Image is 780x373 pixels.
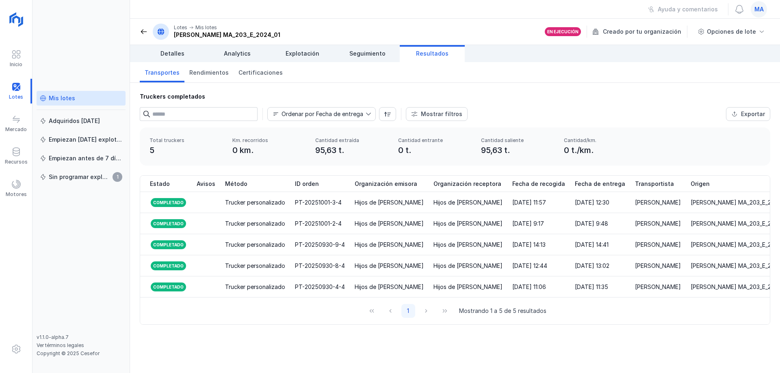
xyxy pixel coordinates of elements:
span: Avisos [197,180,215,188]
div: Trucker personalizado [225,262,285,270]
div: v1.1.0-alpha.7 [37,334,126,341]
div: Hijos de [PERSON_NAME] [433,220,503,228]
a: Adquiridos [DATE] [37,114,126,128]
div: Hijos de [PERSON_NAME] [355,262,424,270]
div: Adquiridos [DATE] [49,117,100,125]
a: Detalles [140,45,205,62]
div: [PERSON_NAME] [635,262,681,270]
button: Exportar [726,107,770,121]
div: Trucker personalizado [225,198,285,207]
div: 0 km. [232,144,305,156]
span: Mostrando 1 a 5 de 5 resultados [459,307,546,315]
a: Explotación [270,45,335,62]
div: 95,63 t. [481,144,554,156]
div: Ayuda y comentarios [658,5,718,13]
a: Ver términos legales [37,342,84,348]
div: Exportar [741,110,765,118]
span: Explotación [286,50,319,58]
div: [DATE] 14:41 [575,241,609,249]
div: Hijos de [PERSON_NAME] [433,241,503,249]
div: [PERSON_NAME] [635,283,681,291]
span: Analytics [224,50,251,58]
a: Sin programar explotación1 [37,170,126,184]
div: Mostrar filtros [421,110,462,118]
div: Trucker personalizado [225,283,285,291]
div: Sin programar explotación [49,173,110,181]
div: [DATE] 13:02 [575,262,609,270]
span: Estado [150,180,170,188]
span: 1 [113,172,122,182]
button: Ayuda y comentarios [643,2,723,16]
div: Cantidad saliente [481,137,554,144]
div: Empiezan antes de 7 días [49,154,122,162]
div: Trucker personalizado [225,220,285,228]
span: Rendimientos [189,69,229,77]
span: Organización emisora [355,180,417,188]
div: Km. recorridos [232,137,305,144]
div: Mis lotes [49,94,75,102]
span: Certificaciones [238,69,283,77]
div: [PERSON_NAME] [635,198,681,207]
div: Mercado [5,126,27,133]
div: [PERSON_NAME] [635,220,681,228]
span: ID orden [295,180,319,188]
div: Empiezan [DATE] explotación [49,136,122,144]
div: Creado por tu organización [592,26,689,38]
a: Analytics [205,45,270,62]
img: logoRight.svg [6,9,26,30]
div: [DATE] 9:17 [512,220,544,228]
div: Hijos de [PERSON_NAME] [355,198,424,207]
div: Copyright © 2025 Cesefor [37,350,126,357]
div: 5 [149,144,223,156]
div: Opciones de lote [707,28,756,36]
span: Seguimiento [349,50,386,58]
a: Mis lotes [37,91,126,106]
div: PT-20250930-9-4 [295,241,345,249]
div: 0 t. [398,144,471,156]
div: Recursos [5,159,28,165]
div: Total truckers [149,137,223,144]
div: [DATE] 11:57 [512,198,546,207]
span: Detalles [160,50,184,58]
span: Resultados [416,50,448,58]
span: Origen [691,180,710,188]
div: Ordenar por Fecha de entrega [282,111,363,117]
span: Método [225,180,247,188]
div: Lotes [174,24,187,31]
div: Completado [150,261,187,271]
div: Completado [150,218,187,229]
a: Seguimiento [335,45,400,62]
div: [DATE] 9:48 [575,220,608,228]
div: 95,63 t. [315,144,388,156]
div: Hijos de [PERSON_NAME] [355,283,424,291]
div: Completado [150,282,187,292]
div: Hijos de [PERSON_NAME] [355,241,424,249]
a: Certificaciones [234,62,288,82]
div: Motores [6,191,27,198]
div: [DATE] 12:44 [512,262,547,270]
div: PT-20251001-2-4 [295,220,342,228]
div: PT-20251001-3-4 [295,198,342,207]
div: Completado [150,239,187,250]
div: [PERSON_NAME] MA_203_E_2024_01 [174,31,280,39]
span: Transportista [635,180,674,188]
span: Fecha de entrega [575,180,625,188]
div: Hijos de [PERSON_NAME] [433,198,503,207]
div: Cantidad entrante [398,137,471,144]
div: Hijos de [PERSON_NAME] [433,262,503,270]
a: Rendimientos [184,62,234,82]
div: [DATE] 14:13 [512,241,546,249]
div: 0 t./km. [564,144,637,156]
div: Cantidad extraída [315,137,388,144]
div: [DATE] 11:35 [575,283,608,291]
a: Transportes [140,62,184,82]
span: ma [754,5,764,13]
span: Organización receptora [433,180,501,188]
a: Empiezan [DATE] explotación [37,132,126,147]
button: Page 1 [401,304,415,318]
span: Fecha de recogida [512,180,565,188]
span: Fecha de entrega [268,108,366,121]
div: Hijos de [PERSON_NAME] [355,220,424,228]
div: Inicio [10,61,22,68]
a: Resultados [400,45,465,62]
